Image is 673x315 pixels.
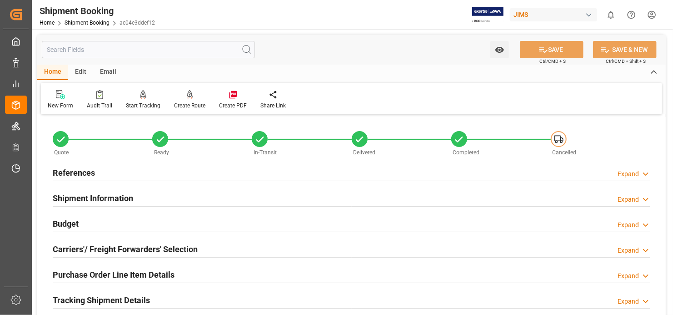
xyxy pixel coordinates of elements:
div: Expand [618,297,639,306]
span: Delivered [353,149,375,156]
button: open menu [490,41,509,58]
div: Edit [68,65,93,80]
img: Exertis%20JAM%20-%20Email%20Logo.jpg_1722504956.jpg [472,7,504,23]
div: Expand [618,246,639,255]
h2: References [53,167,95,179]
button: SAVE [520,41,583,58]
h2: Purchase Order Line Item Details [53,269,174,281]
div: New Form [48,102,73,110]
div: Audit Trail [87,102,112,110]
div: Share Link [260,102,286,110]
button: show 0 new notifications [601,5,621,25]
h2: Carriers'/ Freight Forwarders' Selection [53,243,198,255]
div: Create Route [174,102,205,110]
div: Home [37,65,68,80]
span: Ctrl/CMD + S [539,58,566,65]
h2: Budget [53,218,79,230]
div: Start Tracking [126,102,160,110]
a: Home [40,20,55,26]
h2: Shipment Information [53,192,133,204]
div: Expand [618,195,639,204]
button: SAVE & NEW [593,41,657,58]
span: Ready [154,149,169,156]
span: Quote [55,149,69,156]
span: In-Transit [254,149,277,156]
div: Expand [618,169,639,179]
h2: Tracking Shipment Details [53,294,150,306]
span: Ctrl/CMD + Shift + S [606,58,646,65]
a: Shipment Booking [65,20,110,26]
input: Search Fields [42,41,255,58]
div: JIMS [510,8,597,21]
div: Shipment Booking [40,4,155,18]
button: JIMS [510,6,601,23]
div: Email [93,65,123,80]
button: Help Center [621,5,642,25]
div: Expand [618,220,639,230]
span: Cancelled [552,149,576,156]
div: Expand [618,271,639,281]
span: Completed [453,149,479,156]
div: Create PDF [219,102,247,110]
